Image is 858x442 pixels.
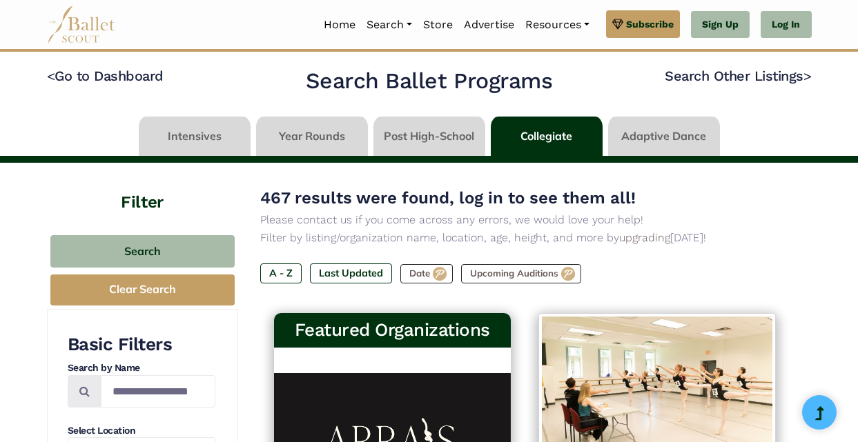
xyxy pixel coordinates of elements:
a: Sign Up [691,11,750,39]
p: Filter by listing/organization name, location, age, height, and more by [DATE]! [260,229,790,247]
button: Clear Search [50,274,235,305]
a: <Go to Dashboard [47,68,164,84]
li: Adaptive Dance [605,117,723,156]
label: A - Z [260,263,302,283]
input: Search by names... [101,375,215,408]
img: gem.svg [612,17,623,32]
a: Subscribe [606,10,680,38]
label: Last Updated [310,263,392,283]
a: Log In [761,11,811,39]
a: Store [418,10,458,39]
a: upgrading [619,231,670,244]
h4: Filter [47,163,238,214]
span: 467 results were found, log in to see them all! [260,188,636,208]
code: < [47,67,55,84]
p: Please contact us if you come across any errors, we would love your help! [260,211,790,229]
a: Resources [520,10,595,39]
li: Post High-School [371,117,488,156]
a: Home [318,10,361,39]
label: Upcoming Auditions [461,264,581,283]
h2: Search Ballet Programs [306,67,552,96]
h4: Search by Name [68,361,215,375]
a: Search [361,10,418,39]
li: Intensives [136,117,253,156]
li: Collegiate [488,117,605,156]
a: Search Other Listings> [665,68,811,84]
span: Subscribe [626,17,674,32]
h3: Basic Filters [68,333,215,356]
h3: Featured Organizations [285,319,500,342]
a: Advertise [458,10,520,39]
label: Date [400,264,453,283]
button: Search [50,235,235,268]
code: > [803,67,812,84]
li: Year Rounds [253,117,371,156]
h4: Select Location [68,424,215,438]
